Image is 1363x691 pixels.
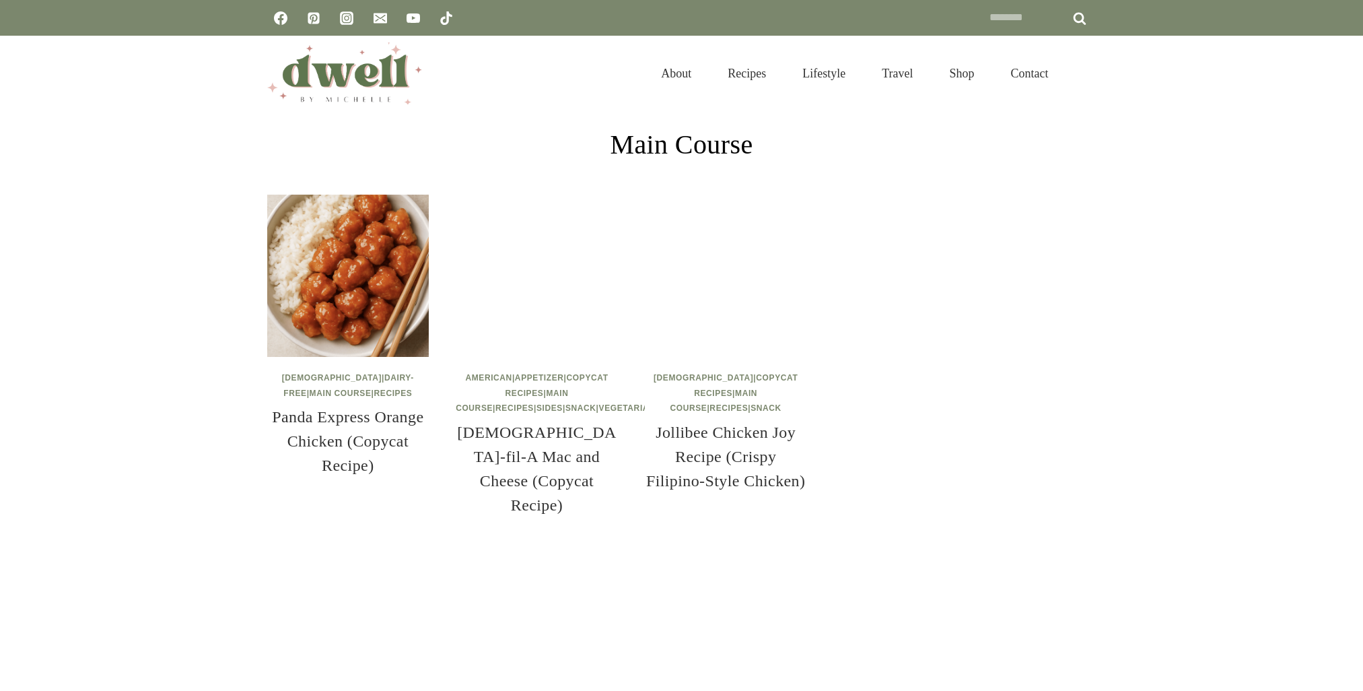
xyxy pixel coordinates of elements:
[272,408,423,474] a: Panda Express Orange Chicken (Copycat Recipe)
[610,125,753,165] h1: Main Course
[993,50,1067,97] a: Contact
[333,5,360,32] a: Instagram
[400,5,427,32] a: YouTube
[750,403,781,413] a: Snack
[931,50,992,97] a: Shop
[433,5,460,32] a: TikTok
[267,42,422,104] img: DWELL by michelle
[643,50,709,97] a: About
[565,403,596,413] a: Snack
[310,389,372,398] a: Main Course
[599,403,656,413] a: Vegetarian
[694,373,798,398] a: Copycat Recipes
[654,373,753,383] a: [DEMOGRAPHIC_DATA]
[864,50,931,97] a: Travel
[282,373,414,398] span: | | |
[709,50,784,97] a: Recipes
[465,373,512,383] a: American
[283,373,414,398] a: Dairy-Free
[374,389,413,398] a: Recipes
[709,403,748,413] a: Recipes
[645,195,807,357] img: Jollibee Chicken Joy Recipe (Crispy Filipino-Style Chicken)
[267,5,294,32] a: Facebook
[267,195,429,357] img: Panda Express Orange Chicken (Copycat Recipe)
[643,50,1066,97] nav: Primary Navigation
[654,373,798,414] span: | | | |
[536,403,563,413] a: Sides
[457,424,617,514] a: [DEMOGRAPHIC_DATA]-fil-A Mac and Cheese (Copycat Recipe)
[515,373,564,383] a: Appetizer
[300,5,327,32] a: Pinterest
[456,373,655,414] span: | | | | | | |
[367,5,394,32] a: Email
[1074,62,1096,85] button: View Search Form
[646,424,806,490] a: Jollibee Chicken Joy Recipe (Crispy Filipino-Style Chicken)
[505,373,608,398] a: Copycat Recipes
[456,195,618,357] img: Chick-fil-A Mac and Cheese (Copycat Recipe)
[784,50,864,97] a: Lifestyle
[282,373,382,383] a: [DEMOGRAPHIC_DATA]
[495,403,534,413] a: Recipes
